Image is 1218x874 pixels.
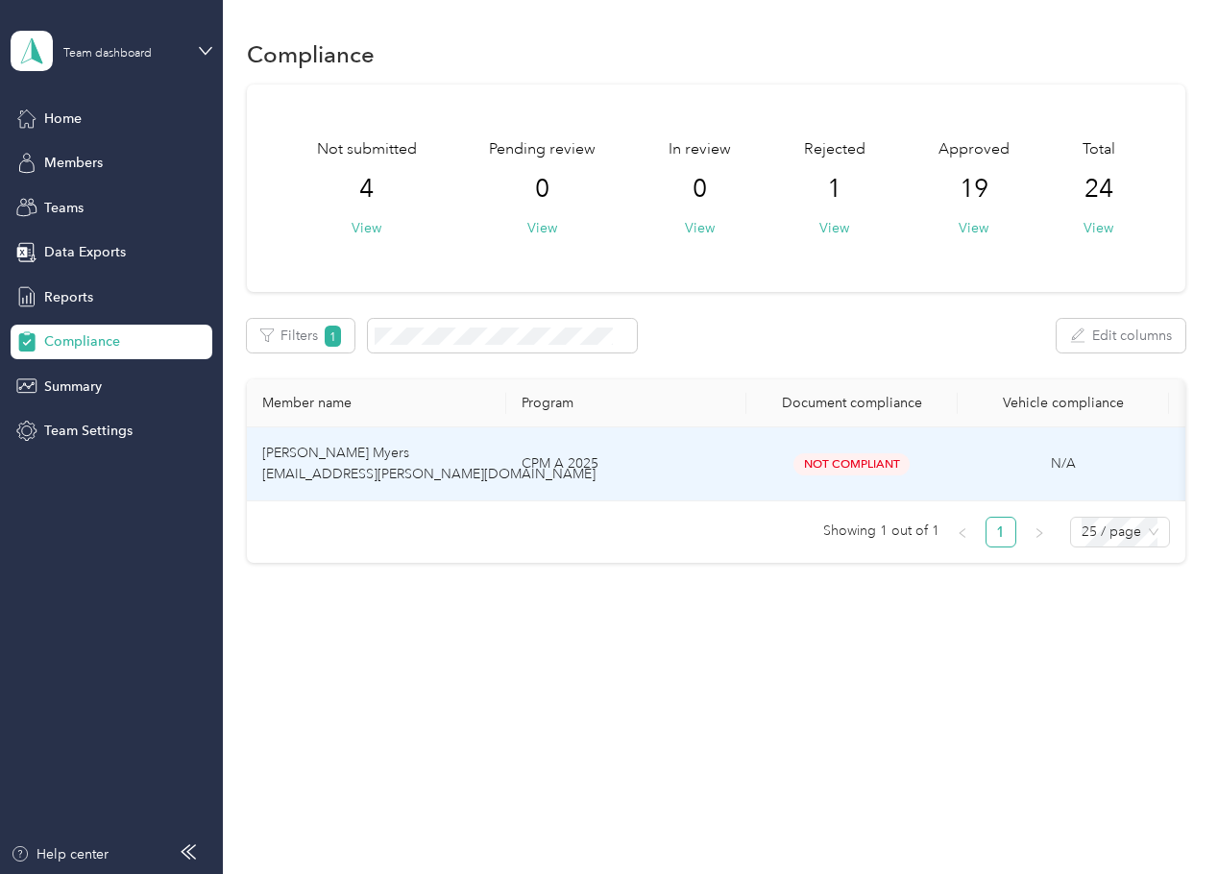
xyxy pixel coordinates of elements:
td: CPM A 2025 [506,427,746,501]
iframe: Everlance-gr Chat Button Frame [1110,766,1218,874]
h1: Compliance [247,44,375,64]
span: Summary [44,376,102,397]
span: right [1034,527,1045,539]
span: N/A [1051,455,1076,472]
span: Not Compliant [793,453,910,475]
span: Data Exports [44,242,126,262]
button: Filters1 [247,319,355,352]
span: Approved [938,138,1010,161]
span: 1 [827,174,841,205]
span: 1 [325,326,342,347]
span: 25 / page [1082,518,1158,546]
span: Not submitted [317,138,417,161]
span: 24 [1084,174,1113,205]
span: left [957,527,968,539]
div: Team dashboard [63,48,152,60]
button: View [685,218,715,238]
li: 1 [986,517,1016,547]
li: Previous Page [947,517,978,547]
button: left [947,517,978,547]
span: Home [44,109,82,129]
span: Total [1083,138,1115,161]
span: Pending review [489,138,596,161]
th: Member name [247,379,506,427]
div: Page Size [1070,517,1170,547]
th: Program [506,379,746,427]
span: [PERSON_NAME] Myers [EMAIL_ADDRESS][PERSON_NAME][DOMAIN_NAME] [262,445,596,482]
span: Team Settings [44,421,133,441]
button: right [1024,517,1055,547]
span: Showing 1 out of 1 [823,517,939,546]
div: Vehicle compliance [973,395,1154,411]
button: Help center [11,844,109,864]
button: View [527,218,557,238]
li: Next Page [1024,517,1055,547]
span: Teams [44,198,84,218]
span: Reports [44,287,93,307]
button: View [1084,218,1113,238]
span: 19 [960,174,988,205]
span: In review [669,138,731,161]
button: View [959,218,988,238]
span: Rejected [804,138,865,161]
a: 1 [987,518,1015,546]
span: 0 [535,174,549,205]
span: Compliance [44,331,120,352]
span: 4 [359,174,374,205]
button: Edit columns [1057,319,1185,352]
div: Document compliance [762,395,942,411]
span: 0 [693,174,707,205]
button: View [819,218,849,238]
button: View [352,218,381,238]
span: Members [44,153,103,173]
